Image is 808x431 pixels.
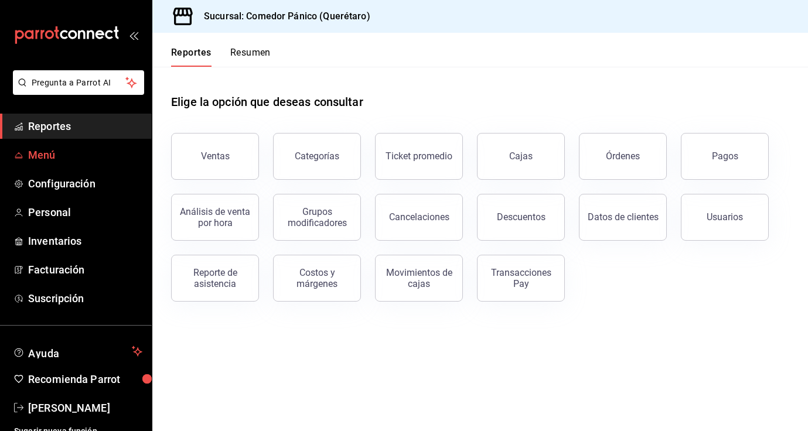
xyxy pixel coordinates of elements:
[707,211,743,223] div: Usuarios
[28,118,142,134] span: Reportes
[201,150,230,162] div: Ventas
[32,77,126,89] span: Pregunta a Parrot AI
[681,194,769,241] button: Usuarios
[588,211,659,223] div: Datos de clientes
[386,150,452,162] div: Ticket promedio
[28,344,127,358] span: Ayuda
[477,194,565,241] button: Descuentos
[273,133,361,180] button: Categorías
[171,93,363,111] h1: Elige la opción que deseas consultar
[28,233,142,249] span: Inventarios
[28,262,142,278] span: Facturación
[477,133,565,180] a: Cajas
[712,150,738,162] div: Pagos
[477,255,565,302] button: Transacciones Pay
[389,211,449,223] div: Cancelaciones
[171,194,259,241] button: Análisis de venta por hora
[281,206,353,228] div: Grupos modificadores
[171,47,212,67] button: Reportes
[273,194,361,241] button: Grupos modificadores
[28,204,142,220] span: Personal
[295,150,339,162] div: Categorías
[28,290,142,306] span: Suscripción
[129,30,138,40] button: open_drawer_menu
[485,267,557,289] div: Transacciones Pay
[681,133,769,180] button: Pagos
[579,133,667,180] button: Órdenes
[383,267,455,289] div: Movimientos de cajas
[281,267,353,289] div: Costos y márgenes
[28,147,142,163] span: Menú
[28,176,142,191] span: Configuración
[179,267,251,289] div: Reporte de asistencia
[28,400,142,416] span: [PERSON_NAME]
[8,85,144,97] a: Pregunta a Parrot AI
[375,194,463,241] button: Cancelaciones
[171,133,259,180] button: Ventas
[13,70,144,95] button: Pregunta a Parrot AI
[375,255,463,302] button: Movimientos de cajas
[375,133,463,180] button: Ticket promedio
[509,149,533,163] div: Cajas
[195,9,370,23] h3: Sucursal: Comedor Pánico (Querétaro)
[273,255,361,302] button: Costos y márgenes
[171,47,271,67] div: navigation tabs
[497,211,546,223] div: Descuentos
[230,47,271,67] button: Resumen
[606,150,640,162] div: Órdenes
[171,255,259,302] button: Reporte de asistencia
[28,371,142,387] span: Recomienda Parrot
[179,206,251,228] div: Análisis de venta por hora
[579,194,667,241] button: Datos de clientes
